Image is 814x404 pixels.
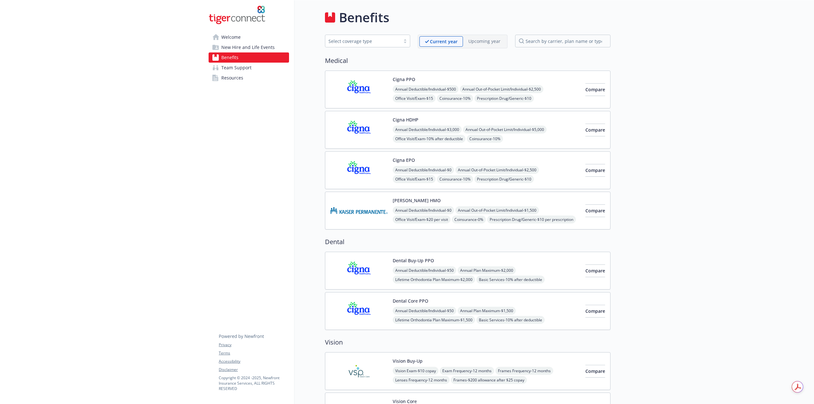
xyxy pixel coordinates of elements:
button: Vision Buy-Up [393,358,423,364]
button: Cigna EPO [393,157,415,163]
span: Prescription Drug/Generic - $10 [474,175,534,183]
button: Compare [585,83,605,96]
span: Annual Out-of-Pocket Limit/Individual - $2,500 [455,166,539,174]
span: Prescription Drug/Generic - $10 [474,94,534,102]
button: Cigna HDHP [393,116,418,123]
span: Coinsurance - 10% [467,135,503,143]
img: CIGNA carrier logo [330,116,388,143]
span: Annual Deductible/Individual - $0 [393,166,454,174]
a: Terms [219,350,289,356]
img: Vision Service Plan carrier logo [330,358,388,385]
span: Compare [585,308,605,314]
a: Welcome [209,32,289,42]
span: Annual Out-of-Pocket Limit/Individual - $1,500 [455,206,539,214]
span: Annual Out-of-Pocket Limit/Individual - $5,000 [463,126,547,134]
button: Compare [585,204,605,217]
span: Frames - $200 allowance after $25 copay [451,376,527,384]
span: Prescription Drug/Generic - $10 per prescription [487,216,576,223]
span: Resources [221,73,243,83]
button: Compare [585,264,605,277]
button: Compare [585,164,605,177]
button: Compare [585,365,605,378]
span: Compare [585,368,605,374]
span: Compare [585,86,605,92]
span: Welcome [221,32,241,42]
button: [PERSON_NAME] HMO [393,197,441,204]
a: New Hire and Life Events [209,42,289,52]
span: Office Visit/Exam - $15 [393,94,436,102]
span: Annual Deductible/Individual - $3,000 [393,126,462,134]
p: Current year [430,38,458,45]
span: Coinsurance - 10% [437,175,473,183]
span: Office Visit/Exam - $20 per visit [393,216,451,223]
h1: Benefits [339,8,389,27]
button: Cigna PPO [393,76,415,83]
button: Compare [585,124,605,136]
input: search by carrier, plan name or type [515,35,610,47]
span: Upcoming year [463,36,506,47]
button: Dental Buy-Up PPO [393,257,434,264]
span: Compare [585,208,605,214]
span: Annual Deductible/Individual - $500 [393,85,459,93]
span: Annual Deductible/Individual - $0 [393,206,454,214]
a: Disclaimer [219,367,289,373]
span: Office Visit/Exam - $15 [393,175,436,183]
span: Lifetime Orthodontia Plan Maximum - $1,500 [393,316,475,324]
span: Lifetime Orthodontia Plan Maximum - $2,000 [393,276,475,284]
h2: Vision [325,338,610,347]
span: Annual Plan Maximum - $1,500 [458,307,516,315]
a: Team Support [209,63,289,73]
p: Copyright © 2024 - 2025 , Newfront Insurance Services, ALL RIGHTS RESERVED [219,375,289,391]
span: Annual Plan Maximum - $2,000 [458,266,516,274]
span: Team Support [221,63,252,73]
span: Coinsurance - 0% [452,216,486,223]
span: Benefits [221,52,238,63]
p: Upcoming year [468,38,500,45]
span: New Hire and Life Events [221,42,275,52]
a: Accessibility [219,359,289,364]
a: Resources [209,73,289,83]
span: Annual Deductible/Individual - $50 [393,307,456,315]
img: CIGNA carrier logo [330,157,388,184]
img: CIGNA carrier logo [330,298,388,325]
h2: Dental [325,237,610,247]
h2: Medical [325,56,610,65]
img: Kaiser Permanente Insurance Company carrier logo [330,197,388,224]
span: Coinsurance - 10% [437,94,473,102]
a: Benefits [209,52,289,63]
span: Basic Services - 10% after deductible [476,276,545,284]
span: Vision Exam - $10 copay [393,367,438,375]
span: Office Visit/Exam - 10% after deductible [393,135,466,143]
span: Exam Frequency - 12 months [440,367,494,375]
a: Privacy [219,342,289,348]
span: Lenses Frequency - 12 months [393,376,450,384]
span: Annual Out-of-Pocket Limit/Individual - $2,500 [460,85,543,93]
span: Compare [585,127,605,133]
span: Frames Frequency - 12 months [495,367,553,375]
button: Dental Core PPO [393,298,428,304]
span: Annual Deductible/Individual - $50 [393,266,456,274]
img: CIGNA carrier logo [330,257,388,284]
div: Select coverage type [328,38,397,45]
button: Compare [585,305,605,318]
span: Compare [585,167,605,173]
span: Compare [585,268,605,274]
img: CIGNA carrier logo [330,76,388,103]
span: Basic Services - 10% after deductible [476,316,545,324]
